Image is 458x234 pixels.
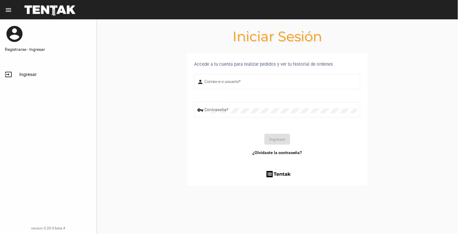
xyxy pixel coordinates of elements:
a: Registrarse - Ingresar [5,46,91,52]
span: Ingresar [19,71,37,77]
mat-icon: menu [5,6,12,14]
mat-icon: vpn_key [197,107,205,114]
div: Accede a tu cuenta para realizar pedidos y ver tu historial de ordenes [194,61,360,68]
mat-icon: input [5,71,12,78]
button: Ingresar [264,134,290,145]
img: tentak-firm.png [266,170,292,178]
mat-icon: account_circle [5,24,24,44]
a: ¿Olvidaste la contraseña? [252,150,302,156]
div: version 0.20.0-beta.4 [5,225,91,231]
h1: Iniciar Sesión [97,31,458,41]
mat-icon: person [197,78,205,86]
